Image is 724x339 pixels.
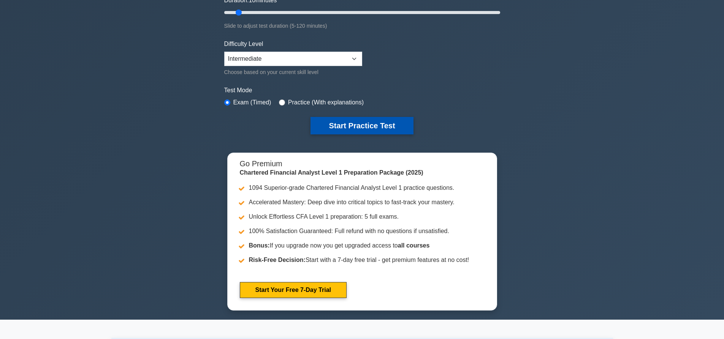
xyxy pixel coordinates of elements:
div: Slide to adjust test duration (5-120 minutes) [224,21,500,30]
label: Exam (Timed) [233,98,271,107]
button: Start Practice Test [311,117,413,134]
label: Practice (With explanations) [288,98,364,107]
label: Test Mode [224,86,500,95]
label: Difficulty Level [224,39,263,49]
div: Choose based on your current skill level [224,68,362,77]
a: Start Your Free 7-Day Trial [240,282,347,298]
